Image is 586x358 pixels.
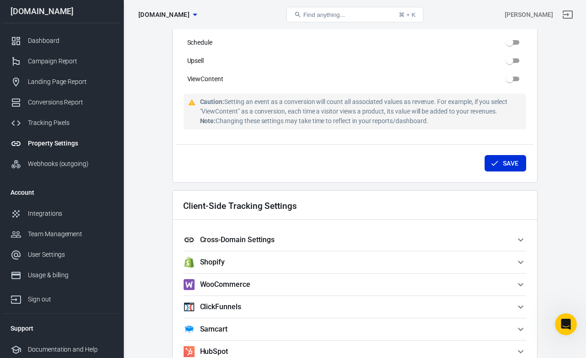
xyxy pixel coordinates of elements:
div: Usage & billing [28,270,113,280]
span: Find anything... [303,11,345,18]
a: Property Settings [3,133,120,154]
li: Support [3,317,120,339]
p: Hi Chealsea 👋 [18,65,164,80]
div: Profile image for LaurentGood morning [PERSON_NAME]! Yes, absolutely--please do![PERSON_NAME]•2h ago [10,136,173,170]
div: Conversions Report [28,98,113,107]
div: Tracking Pixels [28,118,113,128]
a: Sign out [557,4,579,26]
img: logo [18,17,84,32]
button: [DOMAIN_NAME] [135,6,201,23]
span: samcart.com [138,9,190,21]
h5: WooCommerce [200,280,250,289]
div: Knowledge Base [19,183,153,192]
div: Property Settings [28,139,113,148]
strong: Note: [200,117,216,125]
a: Conversions Report [3,92,120,113]
img: ClickFunnels [184,301,195,312]
img: Profile image for Jose [107,15,125,33]
span: Schedule [187,38,213,47]
div: ⌘ + K [399,11,416,18]
button: WooCommerceWooCommerce [184,274,526,296]
a: Dashboard [3,31,120,51]
div: Close [157,15,174,31]
h5: Cross-Domain Settings [200,235,275,244]
img: HubSpot [184,346,195,357]
p: What do you want to track [DATE]? [18,80,164,111]
div: Landing Page Report [28,77,113,87]
img: Profile image for Laurent [124,15,143,33]
button: Find anything...⌘ + K [286,7,423,22]
img: Profile image for Laurent [19,144,37,162]
span: Upsell [187,56,204,66]
div: Team Management [28,229,113,239]
button: Cross-Domain Settings [184,229,526,251]
div: Dashboard [28,36,113,46]
span: ViewContent [187,74,223,84]
div: [DOMAIN_NAME] [3,7,120,16]
button: Save [485,155,526,172]
div: Integrations [28,209,113,218]
div: Campaign Report [28,57,113,66]
iframe: Intercom live chat [555,313,577,335]
strong: Caution: [200,98,225,105]
button: ShopifyShopify [184,251,526,273]
a: Tracking Pixels [3,113,120,133]
img: WooCommerce [184,279,195,290]
div: Webhooks (outgoing) [28,159,113,169]
button: ClickFunnelsClickFunnels [184,296,526,318]
div: Recent message [19,130,164,140]
div: Documentation and Help [28,345,113,354]
div: [PERSON_NAME] [41,153,94,163]
span: Good morning [PERSON_NAME]! Yes, absolutely--please do! [41,145,231,152]
a: Team Management [3,224,120,244]
img: Samcart [184,324,195,335]
span: Messages [121,283,153,290]
a: Sign out [3,285,120,310]
button: Messages [91,260,183,297]
a: Campaign Report [3,51,120,72]
a: Knowledge Base [13,179,169,196]
div: User Settings [28,250,113,259]
img: Shopify [184,257,195,268]
li: Account [3,182,120,203]
a: Webhooks (outgoing) [3,154,120,174]
div: Account id: txVnG5a9 [505,10,553,20]
h5: ClickFunnels [200,302,241,311]
a: Integrations [3,203,120,224]
a: Usage & billing [3,265,120,285]
div: Setting an event as a conversion will count all associated values as revenue. For example, if you... [200,97,523,126]
h5: Samcart [200,325,228,334]
div: Sign out [28,295,113,304]
button: SamcartSamcart [184,318,526,340]
h5: HubSpot [200,347,228,356]
div: • 2h ago [95,153,121,163]
div: Recent messageProfile image for LaurentGood morning [PERSON_NAME]! Yes, absolutely--please do![PE... [9,123,174,171]
h2: Client-Side Tracking Settings [183,201,297,211]
a: Landing Page Report [3,72,120,92]
a: User Settings [3,244,120,265]
h5: Shopify [200,258,225,267]
span: Home [35,283,56,290]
